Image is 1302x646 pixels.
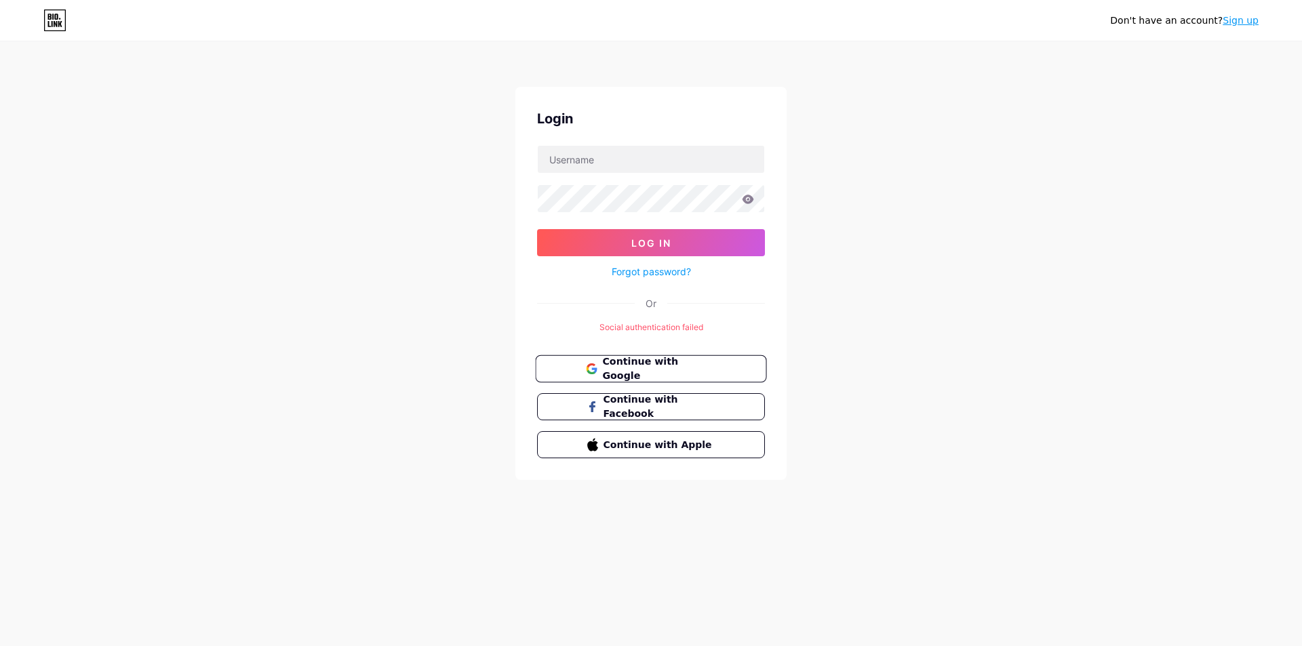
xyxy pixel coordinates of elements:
[537,108,765,129] div: Login
[537,431,765,458] button: Continue with Apple
[537,229,765,256] button: Log In
[604,438,715,452] span: Continue with Apple
[537,393,765,420] button: Continue with Facebook
[646,296,656,310] div: Or
[604,392,715,421] span: Continue with Facebook
[631,237,671,249] span: Log In
[1223,15,1259,26] a: Sign up
[1110,14,1259,28] div: Don't have an account?
[612,264,691,279] a: Forgot password?
[535,355,766,383] button: Continue with Google
[537,355,765,382] a: Continue with Google
[602,355,715,384] span: Continue with Google
[538,146,764,173] input: Username
[537,321,765,334] div: Social authentication failed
